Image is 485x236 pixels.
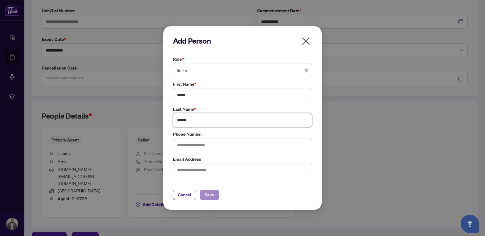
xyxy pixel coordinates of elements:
[461,215,479,233] button: Open asap
[177,64,308,76] span: Seller
[173,56,312,63] label: Role
[173,36,312,46] h2: Add Person
[200,190,219,200] button: Save
[173,156,312,163] label: Email Address
[178,190,191,200] span: Cancel
[173,106,312,113] label: Last Name
[173,81,312,88] label: First Name
[305,68,308,72] span: close-circle
[173,190,196,200] button: Cancel
[205,190,214,200] span: Save
[301,36,311,46] span: close
[173,131,312,138] label: Phone Number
